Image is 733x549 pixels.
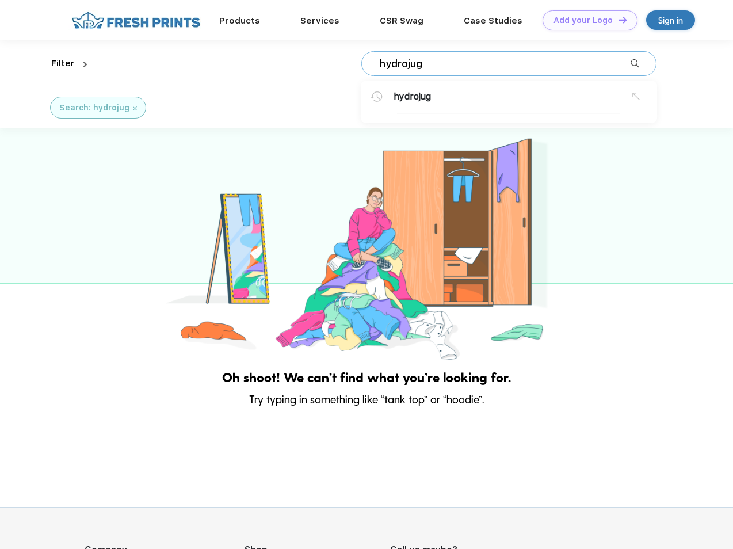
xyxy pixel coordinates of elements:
div: Search: hydrojug [59,102,129,114]
img: DT [619,17,627,23]
img: filter_cancel.svg [133,106,137,110]
div: Filter [51,57,75,70]
img: copy_suggestion.svg [632,93,640,100]
a: Products [219,16,260,26]
img: desktop_search_2.svg [631,59,639,68]
img: fo%20logo%202.webp [68,10,204,30]
div: Add your Logo [553,16,613,25]
span: hydrojug [394,91,431,102]
img: search_history.svg [371,91,383,102]
img: dropdown.png [83,62,87,67]
a: Sign in [646,10,695,30]
input: Search products for brands, styles, seasons etc... [379,58,631,70]
div: Sign in [658,14,683,27]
